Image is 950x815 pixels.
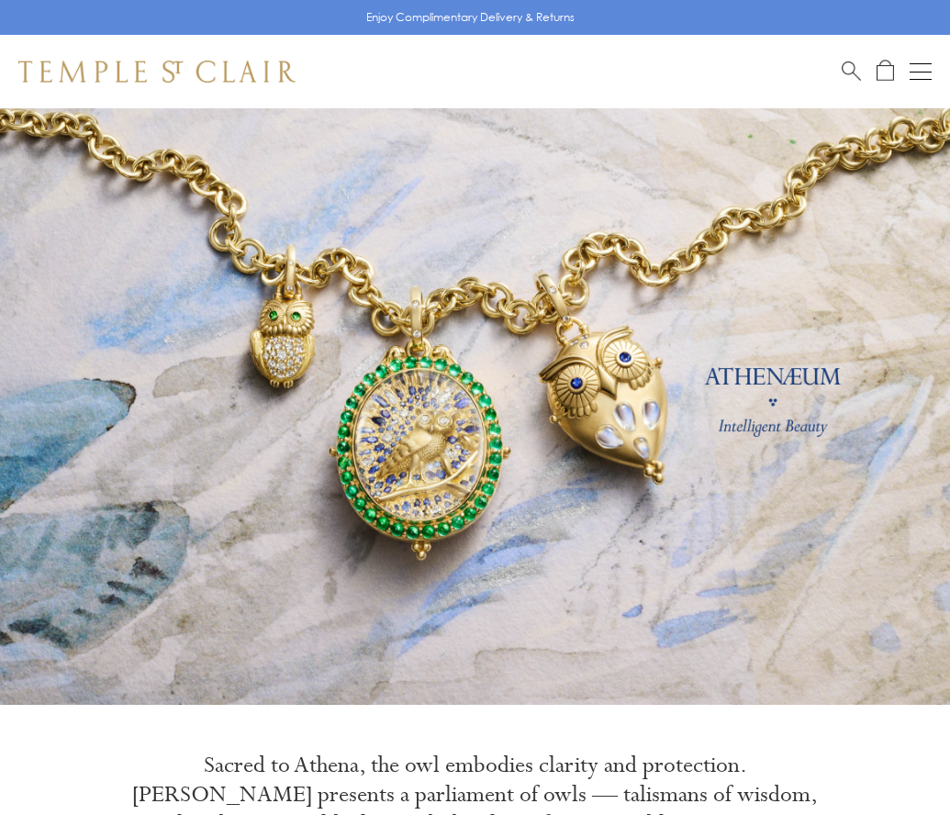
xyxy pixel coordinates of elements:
img: Temple St. Clair [18,61,296,83]
p: Enjoy Complimentary Delivery & Returns [366,8,575,27]
a: Search [842,60,861,83]
button: Open navigation [910,61,932,83]
a: Open Shopping Bag [877,60,894,83]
